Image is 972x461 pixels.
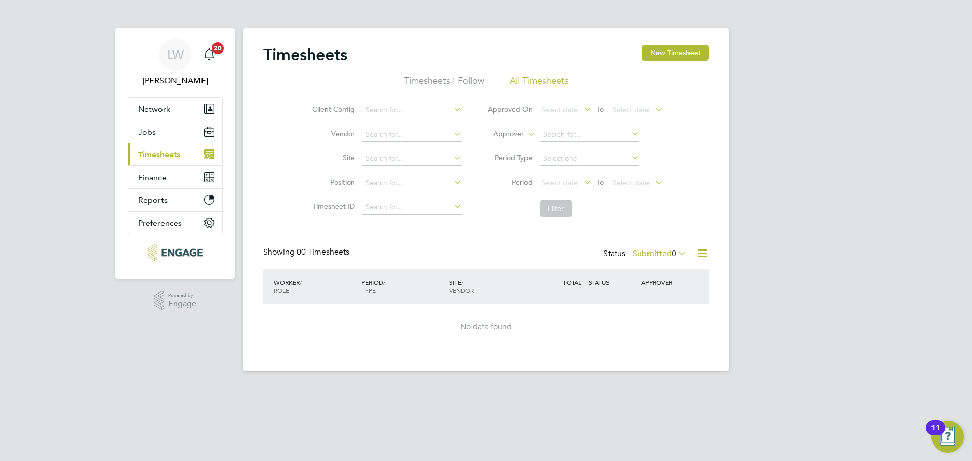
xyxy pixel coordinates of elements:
span: To [594,103,607,116]
label: Site [309,153,355,162]
h2: Timesheets [263,45,347,65]
span: To [594,176,607,189]
button: Timesheets [128,143,222,165]
span: Lana Williams [128,75,223,87]
span: Select date [541,178,578,187]
span: / [300,278,302,286]
span: Jobs [138,127,156,137]
div: Status [603,247,688,261]
span: ROLE [274,286,289,295]
label: Approved On [487,105,533,114]
span: / [383,278,385,286]
span: Powered by [168,291,196,300]
div: 11 [931,428,940,441]
input: Search for... [362,200,462,215]
input: Search for... [362,176,462,190]
label: Vendor [309,129,355,138]
span: Select date [613,105,649,114]
button: Finance [128,166,222,188]
span: Reports [138,195,168,205]
span: TYPE [361,286,376,295]
div: STATUS [586,273,639,291]
li: All Timesheets [510,75,569,93]
span: VENDOR [449,286,474,295]
div: SITE [447,273,534,300]
input: Search for... [540,128,639,142]
img: xede-logo-retina.png [148,244,202,261]
button: Network [128,98,222,120]
div: PERIOD [359,273,447,300]
li: Timesheets I Follow [404,75,484,93]
div: Showing [263,247,351,258]
button: Reports [128,189,222,211]
div: APPROVER [639,273,692,291]
input: Search for... [362,152,462,166]
span: Network [138,104,170,114]
span: 20 [212,42,224,54]
span: 0 [672,248,676,259]
span: Finance [138,173,167,182]
label: Submitted [633,248,686,259]
a: 20 [199,38,219,71]
nav: Main navigation [115,28,235,279]
span: TOTAL [563,278,581,286]
label: Approver [478,129,524,139]
div: WORKER [271,273,359,300]
span: Select date [613,178,649,187]
label: Period Type [487,153,533,162]
label: Period [487,178,533,187]
button: Open Resource Center, 11 new notifications [931,421,964,453]
div: No data found [273,322,699,332]
a: Powered byEngage [154,291,197,310]
label: Client Config [309,105,355,114]
input: Search for... [362,128,462,142]
label: Timesheet ID [309,202,355,211]
a: LW[PERSON_NAME] [128,38,223,87]
span: Timesheets [138,150,180,159]
span: / [461,278,463,286]
input: Select one [540,152,639,166]
button: New Timesheet [642,45,709,61]
button: Filter [540,200,572,217]
label: Position [309,178,355,187]
span: Engage [168,300,196,308]
a: Go to home page [128,244,223,261]
span: 00 Timesheets [297,247,349,257]
span: Select date [541,105,578,114]
input: Search for... [362,103,462,117]
button: Preferences [128,212,222,234]
span: LW [167,48,184,61]
button: Jobs [128,120,222,143]
span: Preferences [138,218,182,228]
